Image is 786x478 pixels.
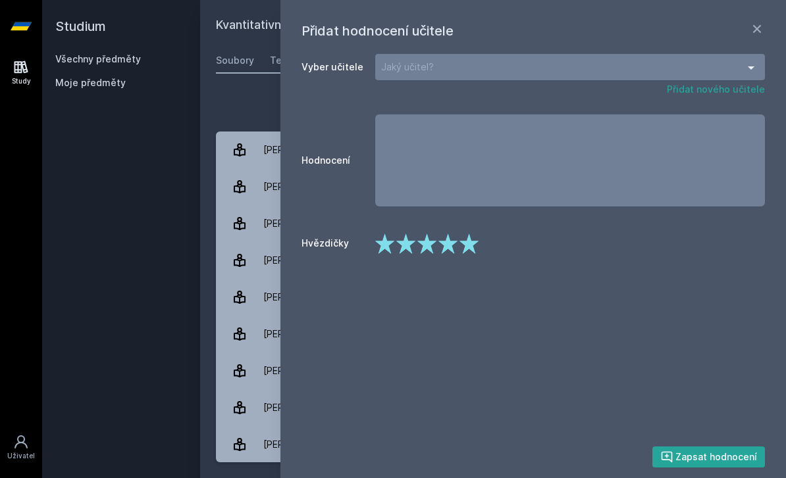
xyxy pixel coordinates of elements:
label: Hvězdičky [301,237,365,250]
div: [PERSON_NAME] [263,321,336,347]
a: [PERSON_NAME] 1 hodnocení 4.0 [216,389,770,426]
div: Soubory [216,54,254,67]
a: [PERSON_NAME] 1 hodnocení 4.0 [216,352,770,389]
button: Zapsat hodnocení [652,446,766,467]
div: [PERSON_NAME] [263,284,336,310]
div: [PERSON_NAME] [263,431,336,458]
div: Study [12,76,31,86]
a: Study [3,53,39,93]
div: [PERSON_NAME] [263,174,336,200]
a: [PERSON_NAME] 5 hodnocení 3.8 [216,168,770,205]
button: Přidat nového učitele [667,83,765,96]
a: Soubory [216,47,254,74]
span: Moje předměty [55,76,126,89]
div: Uživatel [7,451,35,461]
div: [PERSON_NAME] [263,358,336,384]
a: [PERSON_NAME] 1 hodnocení 5.0 [216,242,770,279]
a: [PERSON_NAME] 8 hodnocení 3.8 [216,279,770,316]
div: [PERSON_NAME] [263,210,336,237]
a: Uživatel [3,427,39,467]
label: Hodnocení [301,154,365,167]
a: [PERSON_NAME] 1 hodnocení 4.0 [216,205,770,242]
a: [PERSON_NAME] [216,131,770,168]
a: [PERSON_NAME] 1 hodnocení 4.0 [216,316,770,352]
div: [PERSON_NAME] [263,137,336,163]
a: Všechny předměty [55,53,141,64]
div: [PERSON_NAME] [263,247,336,274]
div: [PERSON_NAME] [263,394,336,421]
a: Testy [270,47,296,74]
div: Testy [270,54,296,67]
h2: Kvantitativní management (4EK212) [216,16,623,37]
a: [PERSON_NAME] 8 hodnocení 4.1 [216,426,770,463]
